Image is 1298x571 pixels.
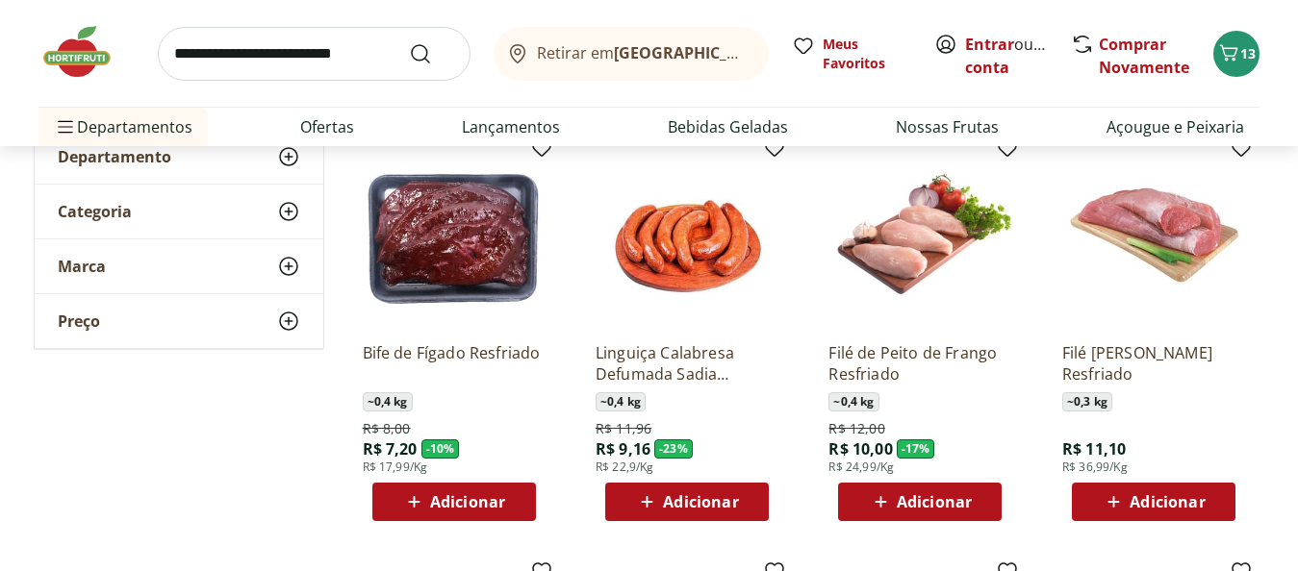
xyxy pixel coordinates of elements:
[605,483,769,521] button: Adicionar
[596,144,778,327] img: Linguiça Calabresa Defumada Sadia Perdigão
[1062,342,1245,385] a: Filé [PERSON_NAME] Resfriado
[363,144,546,327] img: Bife de Fígado Resfriado
[1062,144,1245,327] img: Filé Mignon Suíno Resfriado
[1062,438,1126,459] span: R$ 11,10
[58,202,132,221] span: Categoria
[1130,494,1205,509] span: Adicionar
[372,483,536,521] button: Adicionar
[1213,31,1260,77] button: Carrinho
[792,35,911,73] a: Meus Favoritos
[654,439,693,459] span: - 23 %
[663,494,738,509] span: Adicionar
[35,185,323,238] button: Categoria
[537,44,750,62] span: Retirar em
[363,459,428,475] span: R$ 17,99/Kg
[897,439,935,459] span: - 17 %
[965,33,1051,79] span: ou
[668,115,788,138] a: Bebidas Geladas
[828,144,1011,327] img: Filé de Peito de Frango Resfriado
[828,342,1011,385] a: Filé de Peito de Frango Resfriado
[896,115,999,138] a: Nossas Frutas
[158,27,471,81] input: search
[35,239,323,293] button: Marca
[494,27,769,81] button: Retirar em[GEOGRAPHIC_DATA]/[GEOGRAPHIC_DATA]
[363,342,546,385] a: Bife de Fígado Resfriado
[38,23,135,81] img: Hortifruti
[1107,115,1244,138] a: Açougue e Peixaria
[1062,459,1128,475] span: R$ 36,99/Kg
[596,438,650,459] span: R$ 9,16
[421,439,460,459] span: - 10 %
[58,311,100,331] span: Preço
[462,115,560,138] a: Lançamentos
[35,294,323,348] button: Preço
[596,392,646,411] span: ~ 0,4 kg
[614,42,938,63] b: [GEOGRAPHIC_DATA]/[GEOGRAPHIC_DATA]
[58,257,106,276] span: Marca
[828,438,892,459] span: R$ 10,00
[1099,34,1189,78] a: Comprar Novamente
[596,459,654,475] span: R$ 22,9/Kg
[828,392,878,411] span: ~ 0,4 kg
[965,34,1071,78] a: Criar conta
[823,35,911,73] span: Meus Favoritos
[838,483,1002,521] button: Adicionar
[363,419,411,438] span: R$ 8,00
[596,419,651,438] span: R$ 11,96
[35,130,323,184] button: Departamento
[965,34,1014,55] a: Entrar
[363,438,418,459] span: R$ 7,20
[1062,392,1112,411] span: ~ 0,3 kg
[596,342,778,385] a: Linguiça Calabresa Defumada Sadia Perdigão
[54,104,77,150] button: Menu
[409,42,455,65] button: Submit Search
[58,147,171,166] span: Departamento
[828,459,894,475] span: R$ 24,99/Kg
[300,115,354,138] a: Ofertas
[54,104,192,150] span: Departamentos
[1240,44,1256,62] span: 13
[363,392,413,411] span: ~ 0,4 kg
[1072,483,1235,521] button: Adicionar
[430,494,505,509] span: Adicionar
[897,494,972,509] span: Adicionar
[828,419,884,438] span: R$ 12,00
